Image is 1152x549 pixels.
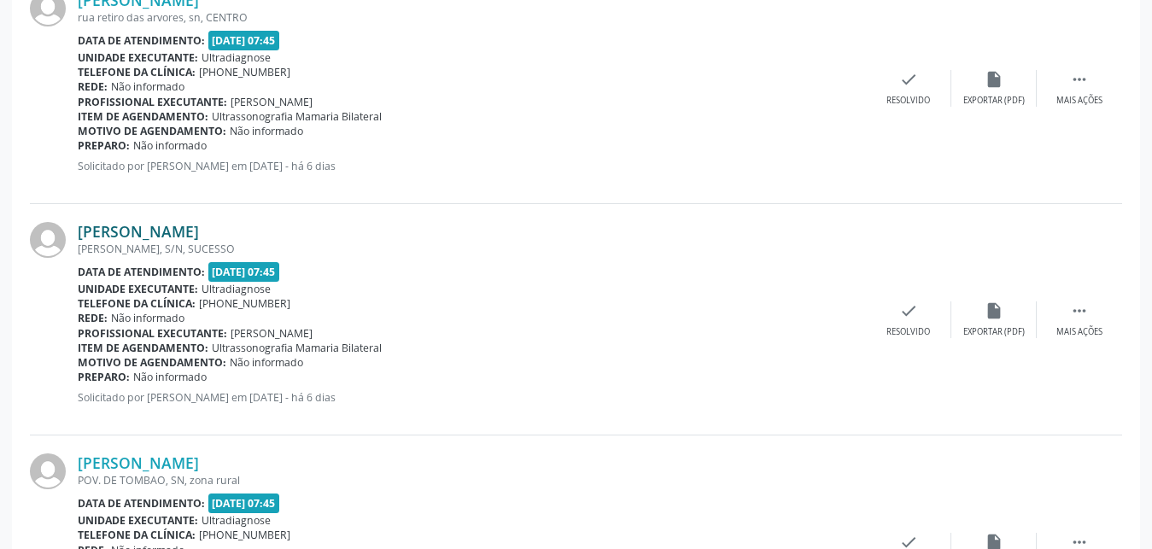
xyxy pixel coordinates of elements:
div: [PERSON_NAME], S/N, SUCESSO [78,242,866,256]
i: insert_drive_file [985,70,1003,89]
b: Unidade executante: [78,282,198,296]
img: img [30,222,66,258]
b: Motivo de agendamento: [78,355,226,370]
b: Rede: [78,311,108,325]
b: Data de atendimento: [78,496,205,511]
b: Telefone da clínica: [78,528,196,542]
img: img [30,453,66,489]
i:  [1070,301,1089,320]
span: [DATE] 07:45 [208,31,280,50]
div: Exportar (PDF) [963,326,1025,338]
i:  [1070,70,1089,89]
span: Não informado [111,79,184,94]
span: Ultrassonografia Mamaria Bilateral [212,341,382,355]
b: Unidade executante: [78,50,198,65]
span: [PERSON_NAME] [231,326,313,341]
div: Resolvido [886,326,930,338]
span: [PERSON_NAME] [231,95,313,109]
b: Profissional executante: [78,95,227,109]
b: Telefone da clínica: [78,296,196,311]
span: Não informado [111,311,184,325]
span: Ultrassonografia Mamaria Bilateral [212,109,382,124]
a: [PERSON_NAME] [78,453,199,472]
span: [DATE] 07:45 [208,494,280,513]
i: insert_drive_file [985,301,1003,320]
span: Não informado [230,355,303,370]
b: Motivo de agendamento: [78,124,226,138]
p: Solicitado por [PERSON_NAME] em [DATE] - há 6 dias [78,390,866,405]
div: Mais ações [1056,326,1102,338]
span: Não informado [133,370,207,384]
b: Item de agendamento: [78,341,208,355]
b: Telefone da clínica: [78,65,196,79]
span: [PHONE_NUMBER] [199,296,290,311]
div: Exportar (PDF) [963,95,1025,107]
b: Preparo: [78,370,130,384]
span: Ultradiagnose [202,50,271,65]
div: rua retiro das arvores, sn, CENTRO [78,10,866,25]
b: Profissional executante: [78,326,227,341]
span: [DATE] 07:45 [208,262,280,282]
i: check [899,70,918,89]
b: Data de atendimento: [78,33,205,48]
span: [PHONE_NUMBER] [199,528,290,542]
b: Item de agendamento: [78,109,208,124]
b: Unidade executante: [78,513,198,528]
span: Ultradiagnose [202,282,271,296]
div: Resolvido [886,95,930,107]
a: [PERSON_NAME] [78,222,199,241]
span: Ultradiagnose [202,513,271,528]
b: Rede: [78,79,108,94]
b: Preparo: [78,138,130,153]
span: Não informado [230,124,303,138]
span: Não informado [133,138,207,153]
b: Data de atendimento: [78,265,205,279]
div: Mais ações [1056,95,1102,107]
span: [PHONE_NUMBER] [199,65,290,79]
div: POV. DE TOMBAO, SN, zona rural [78,473,866,488]
p: Solicitado por [PERSON_NAME] em [DATE] - há 6 dias [78,159,866,173]
i: check [899,301,918,320]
